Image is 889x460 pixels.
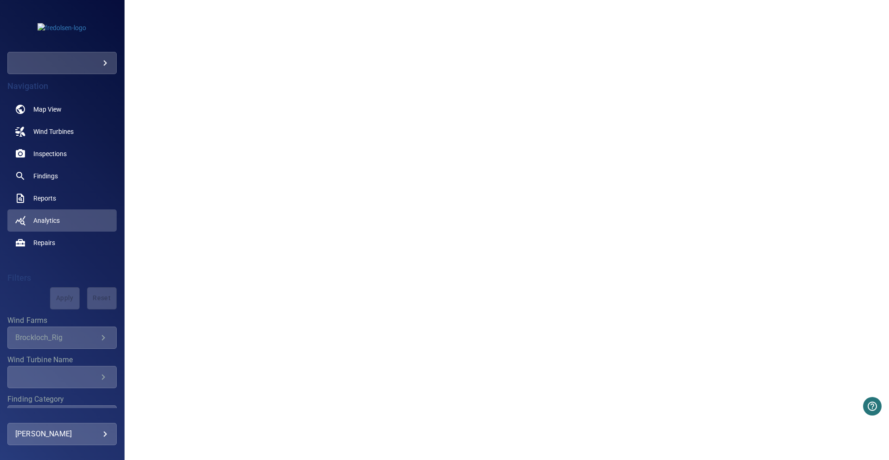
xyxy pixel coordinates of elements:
[15,427,109,441] div: [PERSON_NAME]
[33,194,56,203] span: Reports
[7,327,117,349] div: Wind Farms
[33,238,55,247] span: Repairs
[7,82,117,91] h4: Navigation
[7,396,117,403] label: Finding Category
[33,149,67,158] span: Inspections
[7,232,117,254] a: repairs noActive
[7,187,117,209] a: reports noActive
[7,366,117,388] div: Wind Turbine Name
[15,333,98,342] div: Brockloch_Rig
[7,52,117,74] div: fredolsen
[7,98,117,120] a: map noActive
[33,171,58,181] span: Findings
[7,317,117,324] label: Wind Farms
[7,165,117,187] a: findings noActive
[7,209,117,232] a: analytics active
[33,127,74,136] span: Wind Turbines
[33,216,60,225] span: Analytics
[33,105,62,114] span: Map View
[7,405,117,428] div: Finding Category
[7,120,117,143] a: windturbines noActive
[7,273,117,283] h4: Filters
[38,23,86,32] img: fredolsen-logo
[7,143,117,165] a: inspections noActive
[7,356,117,364] label: Wind Turbine Name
